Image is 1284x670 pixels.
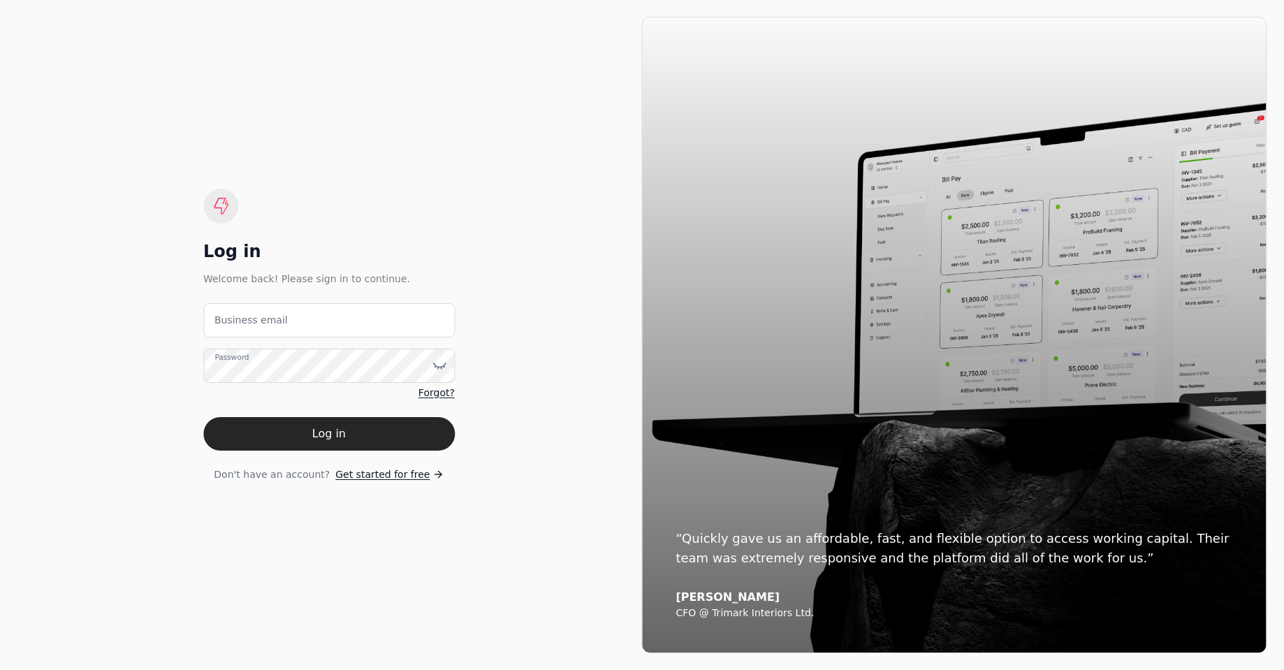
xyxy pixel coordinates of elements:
div: Welcome back! Please sign in to continue. [203,271,455,286]
label: Business email [214,313,288,328]
label: Password [214,351,249,363]
div: “Quickly gave us an affordable, fast, and flexible option to access working capital. Their team w... [676,529,1232,568]
div: [PERSON_NAME] [676,590,1232,604]
button: Log in [203,417,455,451]
a: Forgot? [418,386,455,400]
span: Don't have an account? [214,467,330,482]
span: Get started for free [335,467,430,482]
div: Log in [203,240,455,263]
a: Get started for free [335,467,444,482]
div: CFO @ Trimark Interiors Ltd. [676,607,1232,620]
